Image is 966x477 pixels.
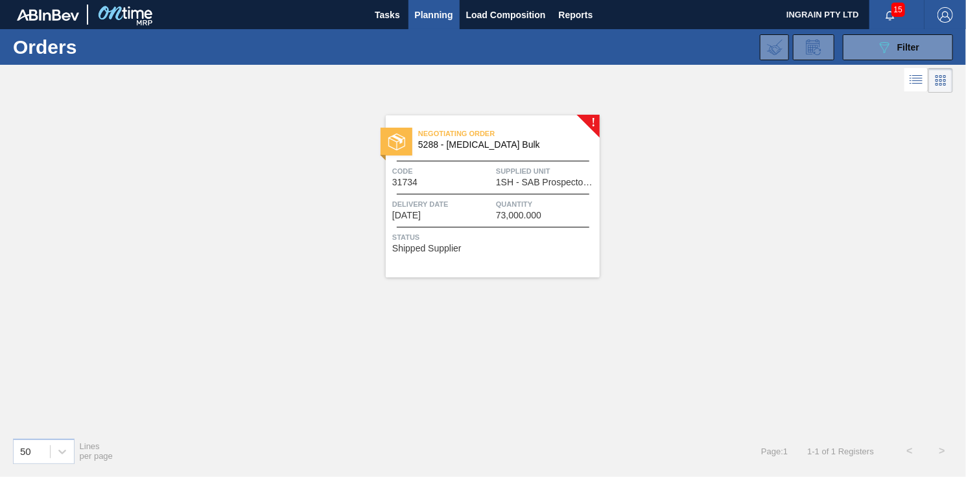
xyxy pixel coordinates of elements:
[869,6,911,24] button: Notifications
[418,140,589,150] span: 5288 - Dextrose Bulk
[392,178,418,187] span: 31734
[843,34,953,60] button: Filter
[466,7,546,23] span: Load Composition
[897,42,919,52] span: Filter
[392,231,596,244] span: Status
[392,198,493,211] span: Delivery Date
[559,7,593,23] span: Reports
[13,40,198,54] h1: Orders
[926,435,958,467] button: >
[415,7,453,23] span: Planning
[373,7,402,23] span: Tasks
[392,244,462,253] span: Shipped Supplier
[80,441,113,461] span: Lines per page
[20,446,31,457] div: 50
[928,68,953,93] div: Card Vision
[807,447,874,456] span: 1 - 1 of 1 Registers
[392,211,421,220] span: 09/20/2025
[496,198,596,211] span: Quantity
[496,211,541,220] span: 73,000.000
[392,165,493,178] span: Code
[388,134,405,150] img: status
[893,435,926,467] button: <
[761,447,788,456] span: Page : 1
[17,9,79,21] img: TNhmsLtSVTkK8tSr43FrP2fwEKptu5GPRR3wAAAABJRU5ErkJggg==
[760,34,789,60] div: Import Order Negotiation
[366,115,600,277] a: !statusNegotiating Order5288 - [MEDICAL_DATA] BulkCode31734Supplied Unit1SH - SAB Prospecton Brew...
[418,127,600,140] span: Negotiating Order
[891,3,905,17] span: 15
[496,165,596,178] span: Supplied Unit
[793,34,834,60] div: Order Review Request
[937,7,953,23] img: Logout
[904,68,928,93] div: List Vision
[496,178,596,187] span: 1SH - SAB Prospecton Brewery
